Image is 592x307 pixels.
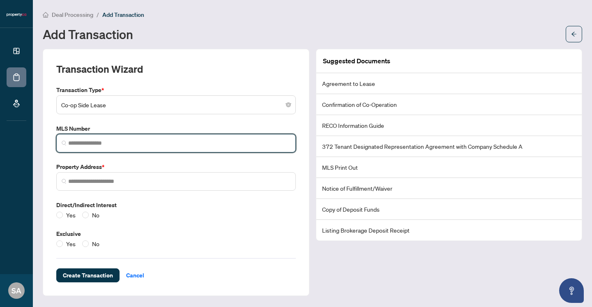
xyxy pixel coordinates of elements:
li: RECO Information Guide [316,115,582,136]
label: Property Address [56,162,296,171]
span: Create Transaction [63,269,113,282]
span: Yes [63,210,79,219]
li: Listing Brokerage Deposit Receipt [316,220,582,240]
h1: Add Transaction [43,28,133,41]
img: search_icon [62,141,67,145]
img: search_icon [62,179,67,184]
span: home [43,12,48,18]
article: Suggested Documents [323,56,390,66]
li: / [97,10,99,19]
img: logo [7,12,26,17]
button: Open asap [559,278,584,303]
span: No [89,210,103,219]
span: arrow-left [571,31,577,37]
span: Yes [63,239,79,248]
button: Create Transaction [56,268,120,282]
label: Transaction Type [56,85,296,95]
li: MLS Print Out [316,157,582,178]
span: Cancel [126,269,144,282]
li: 372 Tenant Designated Representation Agreement with Company Schedule A [316,136,582,157]
h2: Transaction Wizard [56,62,143,76]
span: Co-op Side Lease [61,97,291,113]
li: Notice of Fulfillment/Waiver [316,178,582,199]
li: Copy of Deposit Funds [316,199,582,220]
button: Cancel [120,268,151,282]
span: Deal Processing [52,11,93,18]
li: Agreement to Lease [316,73,582,94]
span: No [89,239,103,248]
span: Add Transaction [102,11,144,18]
span: SA [12,285,21,296]
label: MLS Number [56,124,296,133]
label: Exclusive [56,229,296,238]
span: close-circle [286,102,291,107]
label: Direct/Indirect Interest [56,201,296,210]
li: Confirmation of Co-Operation [316,94,582,115]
